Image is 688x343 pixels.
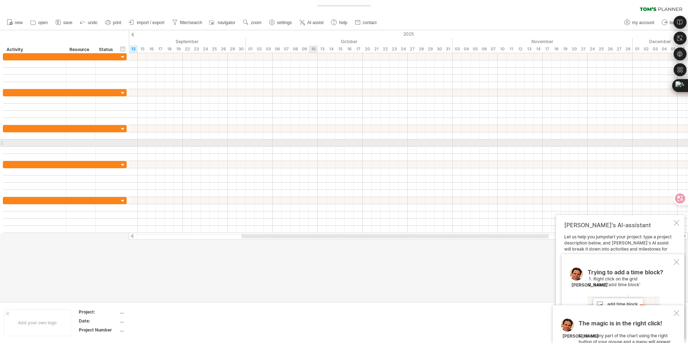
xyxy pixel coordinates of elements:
[336,45,345,53] div: Wednesday, 15 October 2025
[390,45,399,53] div: Thursday, 23 October 2025
[54,18,74,27] a: save
[78,18,100,27] a: undo
[264,45,273,53] div: Friday, 3 October 2025
[251,20,261,25] span: zoom
[480,45,489,53] div: Thursday, 6 November 2025
[651,45,660,53] div: Wednesday, 3 December 2025
[453,45,462,53] div: Monday, 3 November 2025
[147,45,156,53] div: Tuesday, 16 September 2025
[670,20,683,25] span: log out
[99,46,115,53] div: Status
[453,38,633,45] div: November 2025
[48,38,246,45] div: September 2025
[329,18,349,27] a: help
[120,309,180,315] div: ....
[564,221,672,229] div: [PERSON_NAME]'s AI-assistant
[516,45,525,53] div: Wednesday, 12 November 2025
[156,45,165,53] div: Wednesday, 17 September 2025
[228,45,237,53] div: Monday, 29 September 2025
[63,20,72,25] span: save
[363,20,377,25] span: contact
[525,45,534,53] div: Thursday, 13 November 2025
[277,20,292,25] span: settings
[615,45,624,53] div: Thursday, 27 November 2025
[273,45,282,53] div: Monday, 6 October 2025
[345,45,354,53] div: Thursday, 16 October 2025
[570,45,579,53] div: Thursday, 20 November 2025
[571,282,608,288] div: [PERSON_NAME]
[6,46,62,53] div: Activity
[363,45,372,53] div: Monday, 20 October 2025
[588,45,597,53] div: Monday, 24 November 2025
[218,20,235,25] span: navigator
[255,45,264,53] div: Thursday, 2 October 2025
[669,45,678,53] div: Friday, 5 December 2025
[552,45,561,53] div: Tuesday, 18 November 2025
[129,45,138,53] div: Friday, 12 September 2025
[408,45,417,53] div: Monday, 27 October 2025
[444,45,453,53] div: Friday, 31 October 2025
[562,333,599,339] div: [PERSON_NAME]
[593,282,672,288] li: Select 'add time block'
[127,18,167,27] a: import / export
[246,45,255,53] div: Wednesday, 1 October 2025
[489,45,498,53] div: Friday, 7 November 2025
[267,18,294,27] a: settings
[79,318,118,324] div: Date:
[113,20,121,25] span: print
[543,45,552,53] div: Monday, 17 November 2025
[138,45,147,53] div: Monday, 15 September 2025
[507,45,516,53] div: Tuesday, 11 November 2025
[624,45,633,53] div: Friday, 28 November 2025
[180,20,202,25] span: filter/search
[462,45,471,53] div: Tuesday, 4 November 2025
[192,45,201,53] div: Tuesday, 23 September 2025
[5,18,25,27] a: new
[210,45,219,53] div: Thursday, 25 September 2025
[381,45,390,53] div: Wednesday, 22 October 2025
[15,20,23,25] span: new
[4,309,71,336] div: Add your own logo
[318,45,327,53] div: Monday, 13 October 2025
[201,45,210,53] div: Wednesday, 24 September 2025
[372,45,381,53] div: Tuesday, 21 October 2025
[339,20,347,25] span: help
[120,327,180,333] div: ....
[435,45,444,53] div: Thursday, 30 October 2025
[88,20,98,25] span: undo
[219,45,228,53] div: Friday, 26 September 2025
[300,45,309,53] div: Thursday, 9 October 2025
[327,45,336,53] div: Tuesday, 14 October 2025
[241,18,263,27] a: zoom
[498,45,507,53] div: Monday, 10 November 2025
[579,45,588,53] div: Friday, 21 November 2025
[291,45,300,53] div: Wednesday, 8 October 2025
[561,45,570,53] div: Wednesday, 19 November 2025
[309,45,318,53] div: Friday, 10 October 2025
[353,18,379,27] a: contact
[246,38,453,45] div: October 2025
[120,318,180,324] div: ....
[237,45,246,53] div: Tuesday, 30 September 2025
[354,45,363,53] div: Friday, 17 October 2025
[165,45,174,53] div: Thursday, 18 September 2025
[298,18,326,27] a: AI assist
[597,45,606,53] div: Tuesday, 25 November 2025
[69,46,91,53] div: Resource
[28,18,50,27] a: open
[426,45,435,53] div: Wednesday, 29 October 2025
[593,276,672,282] li: Right click on the grid
[606,45,615,53] div: Wednesday, 26 November 2025
[633,45,642,53] div: Monday, 1 December 2025
[417,45,426,53] div: Tuesday, 28 October 2025
[79,327,118,333] div: Project Number
[103,18,123,27] a: print
[623,18,656,27] a: my account
[183,45,192,53] div: Monday, 22 September 2025
[588,269,663,279] span: Trying to add a time block?
[79,309,118,315] div: Project:
[660,18,685,27] a: log out
[534,45,543,53] div: Friday, 14 November 2025
[170,18,204,27] a: filter/search
[174,45,183,53] div: Friday, 19 September 2025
